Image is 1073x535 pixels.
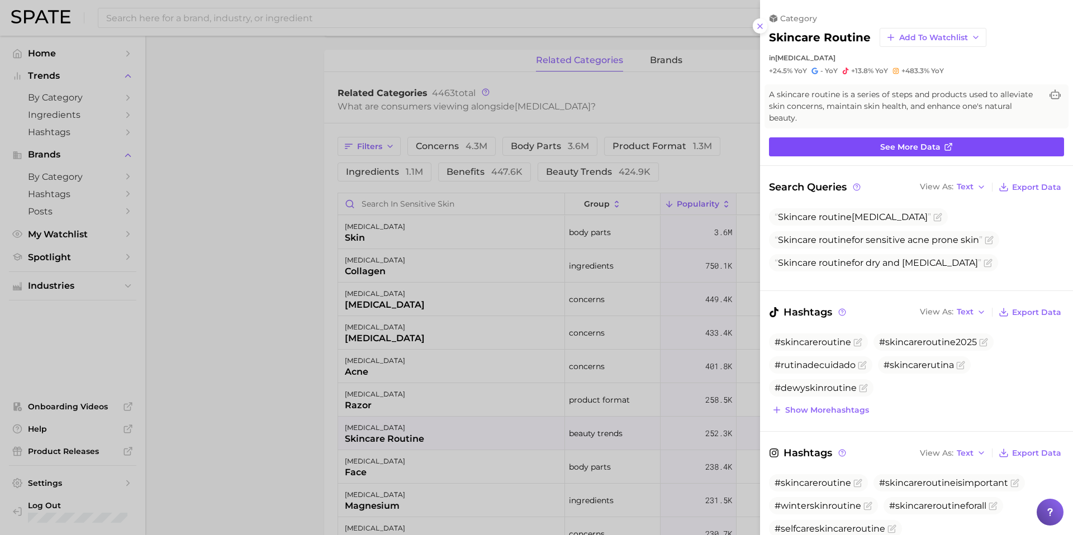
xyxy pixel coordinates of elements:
button: Flag as miscategorized or irrelevant [858,361,867,370]
button: Flag as miscategorized or irrelevant [859,384,868,393]
span: YoY [825,66,838,75]
span: for dry and [MEDICAL_DATA] [775,257,981,268]
span: - [820,66,823,75]
span: Hashtags [769,445,848,461]
span: +483.3% [901,66,929,75]
button: Export Data [996,304,1064,320]
span: routine [819,257,852,268]
span: A skincare routine is a series of steps and products used to alleviate skin concerns, maintain sk... [769,89,1042,124]
span: #skincareroutine [775,337,851,347]
span: for sensitive acne prone skin [775,235,982,245]
span: Text [957,309,974,315]
span: See more data [880,142,941,152]
button: Flag as miscategorized or irrelevant [979,338,988,347]
span: Skincare [778,235,816,245]
button: Flag as miscategorized or irrelevant [853,338,862,347]
span: Search Queries [769,179,862,195]
span: #skincareroutine2025 [879,337,977,347]
span: View As [920,309,953,315]
button: Export Data [996,445,1064,461]
button: Show morehashtags [769,402,872,418]
button: Flag as miscategorized or irrelevant [853,479,862,488]
div: in [769,54,1064,62]
span: Text [957,184,974,190]
button: Add to Watchlist [880,28,986,47]
span: YoY [794,66,807,75]
span: Export Data [1012,308,1061,317]
span: Skincare [778,212,816,222]
span: Export Data [1012,448,1061,458]
span: #rutinadecuidado [775,360,856,370]
button: Export Data [996,179,1064,195]
span: #selfcareskincareroutine [775,523,885,534]
span: category [780,13,817,23]
span: routine [819,212,852,222]
span: #dewyskinroutine [775,383,857,393]
button: Flag as miscategorized or irrelevant [887,524,896,533]
span: Skincare [778,257,816,268]
button: View AsText [917,180,989,194]
span: [MEDICAL_DATA] [775,54,835,62]
span: Add to Watchlist [899,33,968,42]
span: +24.5% [769,66,792,75]
button: Flag as miscategorized or irrelevant [985,236,994,245]
span: [MEDICAL_DATA] [775,212,931,222]
span: #skincareroutineforall [889,500,986,511]
h2: skincare routine [769,31,871,44]
button: Flag as miscategorized or irrelevant [933,213,942,222]
span: routine [819,235,852,245]
button: View AsText [917,446,989,460]
a: See more data [769,137,1064,156]
button: Flag as miscategorized or irrelevant [1010,479,1019,488]
span: Show more hashtags [785,405,869,415]
span: YoY [875,66,888,75]
span: Hashtags [769,304,848,320]
span: #skincareroutineisimportant [879,477,1008,488]
button: View AsText [917,305,989,319]
span: Export Data [1012,183,1061,192]
span: Text [957,450,974,456]
span: View As [920,184,953,190]
span: #winterskinroutine [775,500,861,511]
span: #skincareroutine [775,477,851,488]
button: Flag as miscategorized or irrelevant [984,259,993,267]
button: Flag as miscategorized or irrelevant [989,501,998,510]
span: YoY [931,66,944,75]
button: Flag as miscategorized or irrelevant [863,501,872,510]
span: View As [920,450,953,456]
span: #skincarerutina [884,360,954,370]
button: Flag as miscategorized or irrelevant [956,361,965,370]
span: +13.8% [851,66,873,75]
